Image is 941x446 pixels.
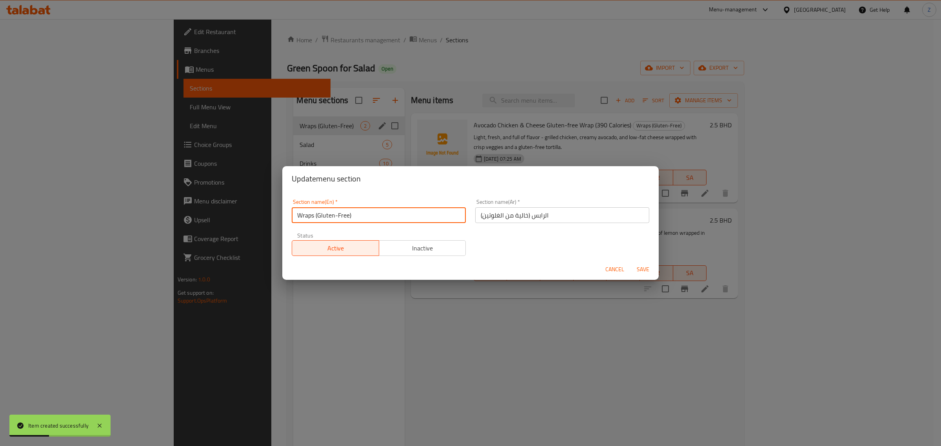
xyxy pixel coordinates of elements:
[292,240,379,256] button: Active
[602,262,627,277] button: Cancel
[28,421,89,430] div: Item created successfully
[379,240,466,256] button: Inactive
[630,262,656,277] button: Save
[292,207,466,223] input: Please enter section name(en)
[605,265,624,274] span: Cancel
[292,172,649,185] h2: Update menu section
[475,207,649,223] input: Please enter section name(ar)
[295,243,376,254] span: Active
[634,265,652,274] span: Save
[382,243,463,254] span: Inactive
